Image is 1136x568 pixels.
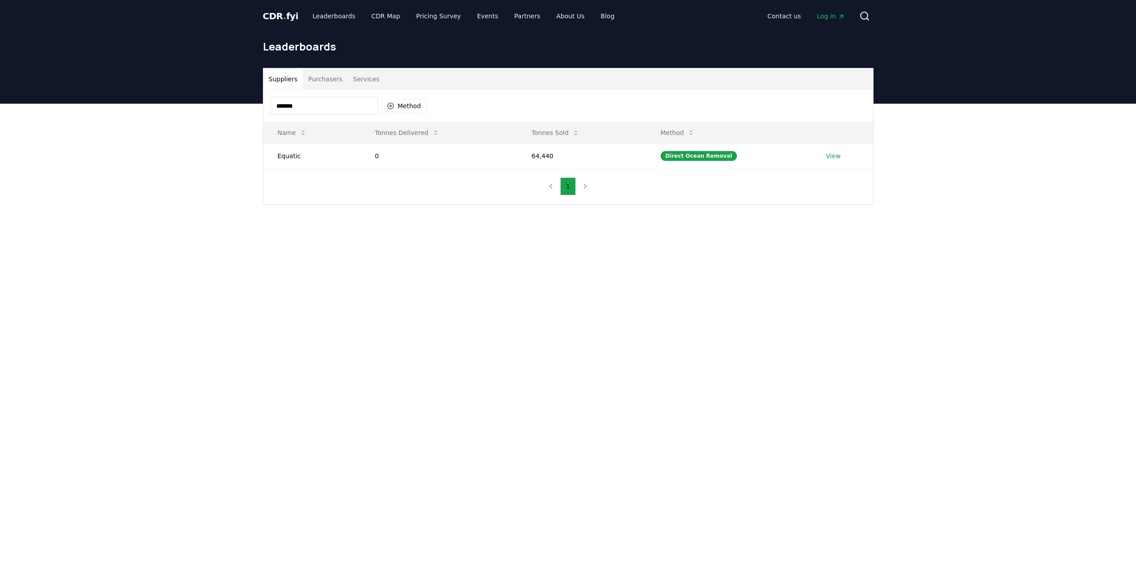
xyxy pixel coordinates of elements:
a: Log in [810,8,852,24]
button: Method [653,124,702,142]
div: Direct Ocean Removal [661,151,737,161]
a: Leaderboards [305,8,362,24]
h1: Leaderboards [263,39,874,54]
nav: Main [305,8,621,24]
button: Name [270,124,314,142]
nav: Main [760,8,852,24]
button: Suppliers [263,68,303,90]
a: About Us [549,8,591,24]
a: Contact us [760,8,808,24]
button: Tonnes Sold [524,124,587,142]
button: 1 [560,177,576,195]
span: Log in [817,12,845,21]
td: 0 [361,143,517,168]
button: Purchasers [303,68,348,90]
a: CDR.fyi [263,10,299,22]
a: View [826,151,841,160]
button: Tonnes Delivered [368,124,446,142]
a: Blog [594,8,622,24]
a: Pricing Survey [409,8,468,24]
button: Services [348,68,385,90]
a: CDR Map [364,8,407,24]
td: Equatic [263,143,361,168]
td: 64,440 [517,143,646,168]
span: . [283,11,286,21]
span: CDR fyi [263,11,299,21]
a: Events [470,8,505,24]
button: Method [381,99,427,113]
a: Partners [507,8,547,24]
